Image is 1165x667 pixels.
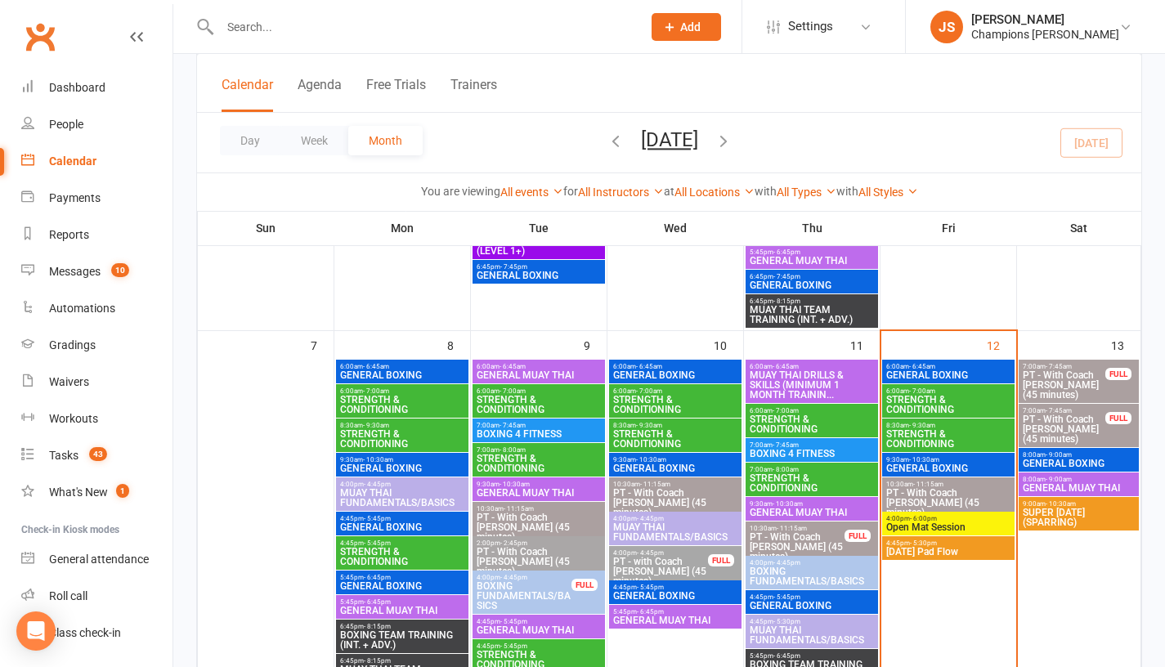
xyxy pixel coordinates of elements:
[607,211,744,245] th: Wed
[21,180,173,217] a: Payments
[20,16,60,57] a: Clubworx
[334,211,471,245] th: Mon
[49,486,108,499] div: What's New
[885,547,1011,557] span: [DATE] Pad Flow
[49,626,121,639] div: Class check-in
[749,414,875,434] span: STRENGTH & CONDITIONING
[1046,451,1072,459] span: - 9:00am
[339,515,465,522] span: 4:45pm
[198,211,334,245] th: Sun
[749,256,875,266] span: GENERAL MUAY THAI
[773,363,799,370] span: - 6:45am
[909,387,935,395] span: - 7:00am
[563,185,578,198] strong: for
[612,584,738,591] span: 4:45pm
[363,456,393,463] span: - 10:30am
[49,228,89,241] div: Reports
[476,446,602,454] span: 7:00am
[777,525,807,532] span: - 11:15am
[49,265,101,278] div: Messages
[885,429,1011,449] span: STRENGTH & CONDITIONING
[1022,500,1136,508] span: 9:00am
[21,541,173,578] a: General attendance kiosk mode
[339,522,465,532] span: GENERAL BOXING
[476,505,602,513] span: 10:30am
[500,422,526,429] span: - 7:45am
[1022,459,1136,468] span: GENERAL BOXING
[476,481,602,488] span: 9:30am
[674,186,755,199] a: All Locations
[348,126,423,155] button: Month
[220,126,280,155] button: Day
[49,412,98,425] div: Workouts
[500,618,527,625] span: - 5:45pm
[21,327,173,364] a: Gradings
[339,481,465,488] span: 4:00pm
[364,481,391,488] span: - 4:45pm
[476,488,602,498] span: GENERAL MUAY THAI
[885,463,1011,473] span: GENERAL BOXING
[749,532,845,562] span: PT - With Coach [PERSON_NAME] (45 minutes)
[476,271,602,280] span: GENERAL BOXING
[476,395,602,414] span: STRENGTH & CONDITIONING
[680,20,701,34] span: Add
[1111,331,1140,358] div: 13
[987,331,1016,358] div: 12
[111,263,129,277] span: 10
[913,481,943,488] span: - 11:15am
[49,118,83,131] div: People
[21,578,173,615] a: Roll call
[16,611,56,651] div: Open Intercom Messenger
[749,363,875,370] span: 6:00am
[773,273,800,280] span: - 7:45pm
[714,331,743,358] div: 10
[773,652,800,660] span: - 6:45pm
[471,211,607,245] th: Tue
[339,574,465,581] span: 5:45pm
[89,447,107,461] span: 43
[49,589,87,602] div: Roll call
[21,474,173,511] a: What's New1
[612,422,738,429] span: 8:30am
[476,370,602,380] span: GENERAL MUAY THAI
[1046,476,1072,483] span: - 9:00am
[571,579,598,591] div: FULL
[1022,414,1106,444] span: PT - With Coach [PERSON_NAME] (45 minutes)
[1022,363,1106,370] span: 7:00am
[641,128,698,151] button: [DATE]
[500,574,527,581] span: - 4:45pm
[476,263,602,271] span: 6:45pm
[476,581,572,611] span: BOXING FUNDAMENTALS/BASICS
[880,211,1017,245] th: Fri
[49,302,115,315] div: Automations
[500,263,527,271] span: - 7:45pm
[339,581,465,591] span: GENERAL BOXING
[476,547,602,576] span: PT - With Coach [PERSON_NAME] (45 minutes)
[850,331,880,358] div: 11
[21,401,173,437] a: Workouts
[339,395,465,414] span: STRENGTH & CONDITIONING
[773,407,799,414] span: - 7:00am
[749,473,875,493] span: STRENGTH & CONDITIONING
[1105,412,1131,424] div: FULL
[885,395,1011,414] span: STRENGTH & CONDITIONING
[476,454,602,473] span: STRENGTH & CONDITIONING
[744,211,880,245] th: Thu
[885,456,1011,463] span: 9:30am
[280,126,348,155] button: Week
[584,331,607,358] div: 9
[636,456,666,463] span: - 10:30am
[708,554,734,566] div: FULL
[773,298,800,305] span: - 8:15pm
[339,598,465,606] span: 5:45pm
[21,143,173,180] a: Calendar
[222,77,273,112] button: Calendar
[49,449,78,462] div: Tasks
[749,449,875,459] span: BOXING 4 FITNESS
[749,652,875,660] span: 5:45pm
[652,13,721,41] button: Add
[366,77,426,112] button: Free Trials
[21,615,173,651] a: Class kiosk mode
[971,27,1119,42] div: Champions [PERSON_NAME]
[339,429,465,449] span: STRENGTH & CONDITIONING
